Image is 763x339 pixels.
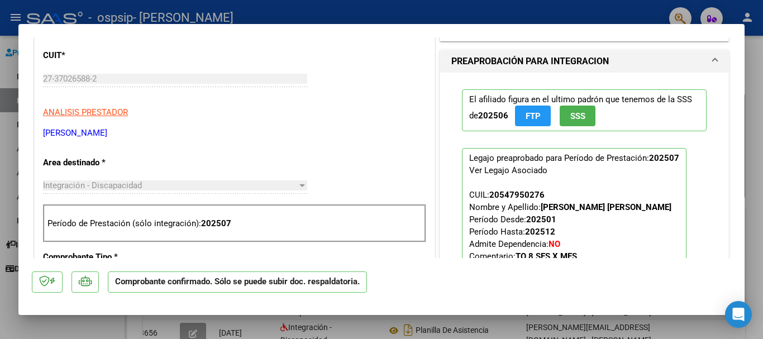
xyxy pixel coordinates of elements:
[108,271,367,293] p: Comprobante confirmado. Sólo se puede subir doc. respaldatoria.
[515,106,551,126] button: FTP
[43,107,128,117] span: ANALISIS PRESTADOR
[541,202,671,212] strong: [PERSON_NAME] [PERSON_NAME]
[649,153,679,163] strong: 202507
[440,73,728,293] div: PREAPROBACIÓN PARA INTEGRACION
[489,189,545,201] div: 20547950276
[469,190,671,261] span: CUIL: Nombre y Apellido: Período Desde: Período Hasta: Admite Dependencia:
[549,239,560,249] strong: NO
[43,127,426,140] p: [PERSON_NAME]
[570,111,585,121] span: SSS
[469,164,547,176] div: Ver Legajo Asociado
[47,217,422,230] p: Período de Prestación (sólo integración):
[43,49,158,62] p: CUIT
[451,55,609,68] h1: PREAPROBACIÓN PARA INTEGRACION
[526,214,556,225] strong: 202501
[525,227,555,237] strong: 202512
[469,251,577,261] span: Comentario:
[478,111,508,121] strong: 202506
[725,301,752,328] div: Open Intercom Messenger
[462,89,707,131] p: El afiliado figura en el ultimo padrón que tenemos de la SSS de
[560,106,595,126] button: SSS
[43,180,142,190] span: Integración - Discapacidad
[43,156,158,169] p: Area destinado *
[516,251,577,261] strong: TO 8 SES X MES
[43,251,158,264] p: Comprobante Tipo *
[462,148,686,268] p: Legajo preaprobado para Período de Prestación:
[201,218,231,228] strong: 202507
[440,50,728,73] mat-expansion-panel-header: PREAPROBACIÓN PARA INTEGRACION
[526,111,541,121] span: FTP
